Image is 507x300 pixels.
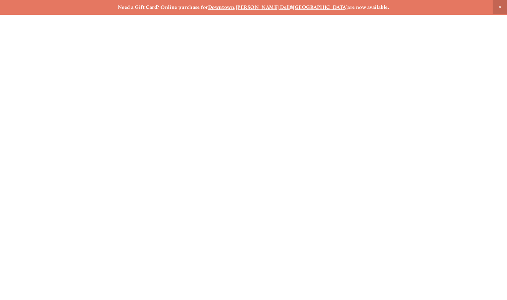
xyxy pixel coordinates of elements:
[208,4,235,10] a: Downtown
[118,4,208,10] strong: Need a Gift Card? Online purchase for
[234,4,236,10] strong: ,
[347,4,389,10] strong: are now available.
[290,4,293,10] strong: &
[236,4,290,10] a: [PERSON_NAME] Dell
[293,4,347,10] a: [GEOGRAPHIC_DATA]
